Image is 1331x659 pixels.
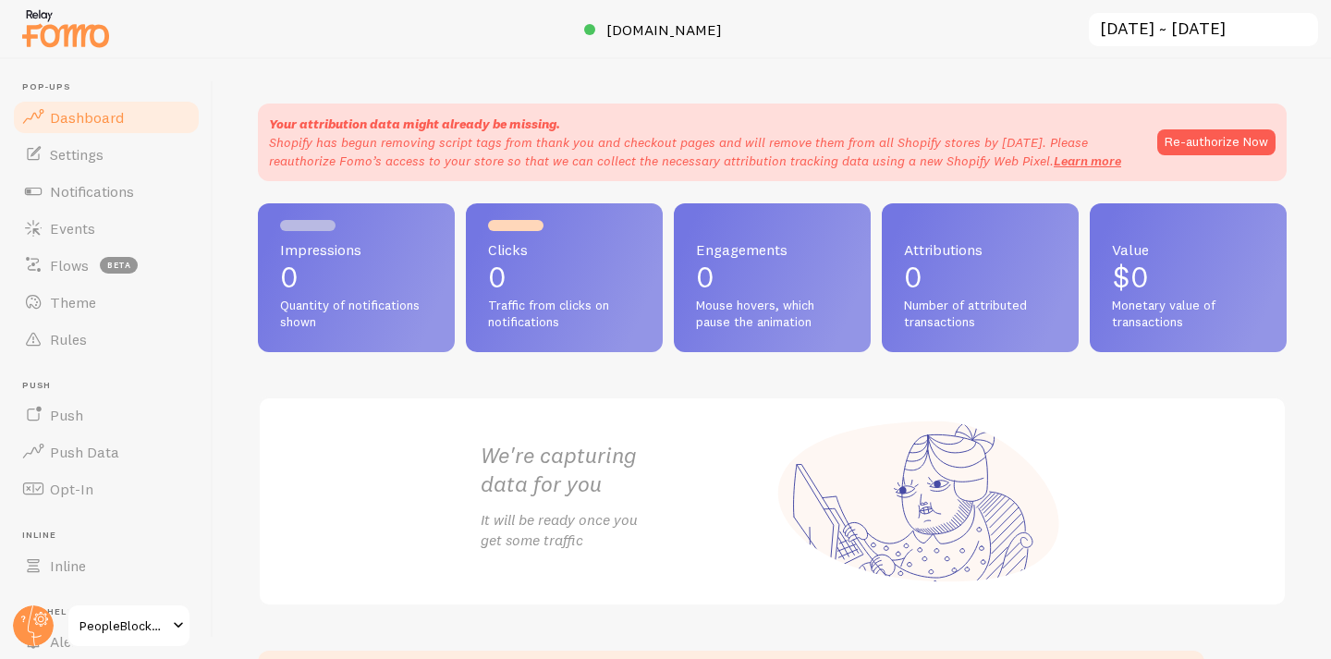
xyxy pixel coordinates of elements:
[481,509,773,552] p: It will be ready once you get some traffic
[269,133,1139,170] p: Shopify has begun removing script tags from thank you and checkout pages and will remove them fro...
[19,5,112,52] img: fomo-relay-logo-orange.svg
[67,604,191,648] a: PeopleBlockers
[1112,259,1149,295] span: $0
[50,182,134,201] span: Notifications
[11,321,201,358] a: Rules
[11,99,201,136] a: Dashboard
[1112,242,1264,257] span: Value
[11,470,201,507] a: Opt-In
[11,210,201,247] a: Events
[50,406,83,424] span: Push
[11,547,201,584] a: Inline
[904,298,1056,330] span: Number of attributed transactions
[1157,129,1276,155] button: Re-authorize Now
[269,116,560,132] strong: Your attribution data might already be missing.
[696,262,849,292] p: 0
[696,298,849,330] span: Mouse hovers, which pause the animation
[11,136,201,173] a: Settings
[481,441,773,498] h2: We're capturing data for you
[50,480,93,498] span: Opt-In
[50,556,86,575] span: Inline
[280,298,433,330] span: Quantity of notifications shown
[22,380,201,392] span: Push
[50,145,104,164] span: Settings
[280,242,433,257] span: Impressions
[11,173,201,210] a: Notifications
[904,242,1056,257] span: Attributions
[22,81,201,93] span: Pop-ups
[100,257,138,274] span: beta
[22,530,201,542] span: Inline
[904,262,1056,292] p: 0
[696,242,849,257] span: Engagements
[50,293,96,311] span: Theme
[50,443,119,461] span: Push Data
[488,262,641,292] p: 0
[79,615,167,637] span: PeopleBlockers
[50,256,89,275] span: Flows
[280,262,433,292] p: 0
[488,242,641,257] span: Clicks
[488,298,641,330] span: Traffic from clicks on notifications
[1054,153,1121,169] a: Learn more
[50,330,87,348] span: Rules
[11,247,201,284] a: Flows beta
[50,108,124,127] span: Dashboard
[50,219,95,238] span: Events
[11,397,201,433] a: Push
[11,433,201,470] a: Push Data
[1112,298,1264,330] span: Monetary value of transactions
[11,284,201,321] a: Theme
